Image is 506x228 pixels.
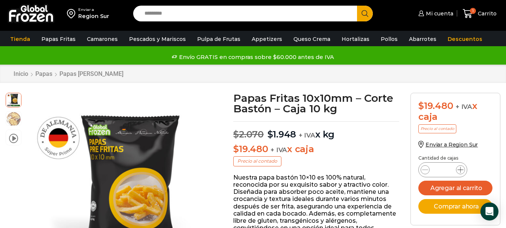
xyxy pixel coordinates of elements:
[270,146,287,154] span: + IVA
[436,165,450,175] input: Product quantity
[6,92,21,107] span: 10×10
[405,32,440,46] a: Abarrotes
[418,156,492,161] p: Cantidad de cajas
[13,70,29,77] a: Inicio
[233,143,239,154] span: $
[425,141,478,148] span: Enviar a Region Sur
[125,32,190,46] a: Pescados y Mariscos
[6,32,34,46] a: Tienda
[233,121,399,140] p: x kg
[233,144,399,155] p: x caja
[418,100,424,111] span: $
[476,10,497,17] span: Carrito
[418,101,492,122] div: x caja
[424,10,453,17] span: Mi cuenta
[233,129,264,140] bdi: 2.070
[299,131,315,139] span: + IVA
[290,32,334,46] a: Queso Crema
[444,32,486,46] a: Descuentos
[377,32,401,46] a: Pollos
[461,5,498,23] a: 1 Carrito
[416,6,453,21] a: Mi cuenta
[418,181,492,195] button: Agregar al carrito
[233,129,239,140] span: $
[233,143,268,154] bdi: 19.480
[38,32,79,46] a: Papas Fritas
[193,32,244,46] a: Pulpa de Frutas
[357,6,373,21] button: Search button
[59,70,124,77] a: Papas [PERSON_NAME]
[78,7,109,12] div: Enviar a
[267,129,296,140] bdi: 1.948
[67,7,78,20] img: address-field-icon.svg
[78,12,109,20] div: Region Sur
[83,32,122,46] a: Camarones
[480,202,498,220] div: Open Intercom Messenger
[418,124,456,133] p: Precio al contado
[248,32,286,46] a: Appetizers
[418,100,453,111] bdi: 19.480
[338,32,373,46] a: Hortalizas
[267,129,273,140] span: $
[233,93,399,114] h1: Papas Fritas 10x10mm – Corte Bastón – Caja 10 kg
[35,70,53,77] a: Papas
[418,199,492,214] button: Comprar ahora
[456,103,472,110] span: + IVA
[470,8,476,14] span: 1
[233,156,281,166] p: Precio al contado
[13,70,124,77] nav: Breadcrumb
[6,112,21,127] span: 10×10
[418,141,478,148] a: Enviar a Region Sur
